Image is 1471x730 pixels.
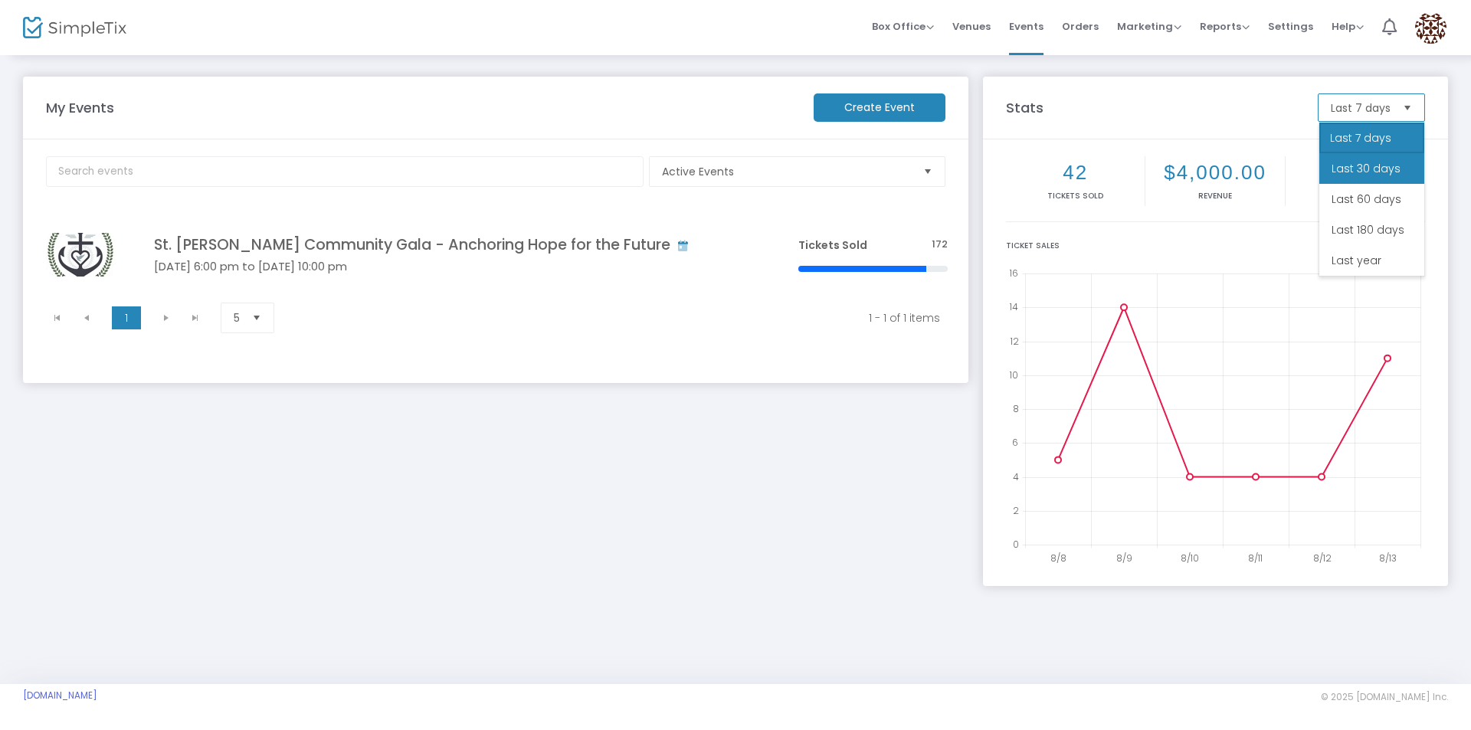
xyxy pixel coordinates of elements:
h5: [DATE] 6:00 pm to [DATE] 10:00 pm [154,260,752,273]
span: Last 180 days [1332,222,1404,237]
a: [DOMAIN_NAME] [23,689,97,702]
span: Reports [1200,19,1250,34]
button: Select [1397,94,1418,121]
h4: St. [PERSON_NAME] Community Gala - Anchoring Hope for the Future [154,236,752,254]
span: © 2025 [DOMAIN_NAME] Inc. [1321,691,1448,703]
span: Last 7 days [1331,100,1391,116]
span: 172 [932,237,948,252]
m-button: Create Event [814,93,945,122]
text: 8/9 [1116,552,1132,565]
div: Data table [37,214,957,296]
text: 8 [1013,402,1019,415]
span: Venues [952,7,991,46]
m-panel-title: Stats [998,97,1310,118]
span: Active Events [662,164,911,179]
input: Search events [46,156,644,187]
kendo-pager-info: 1 - 1 of 1 items [302,310,940,326]
h2: $4,000.00 [1148,161,1281,185]
text: 8/11 [1248,552,1263,565]
span: Settings [1268,7,1313,46]
span: Last year [1332,253,1381,268]
div: Last 7 days [1319,123,1424,153]
text: 10 [1009,368,1018,381]
span: Events [1009,7,1043,46]
span: Help [1332,19,1364,34]
button: Select [917,157,939,186]
div: Ticket Sales [1006,240,1425,251]
text: 16 [1009,267,1018,280]
p: Revenue [1148,190,1281,201]
span: Page 1 [112,306,141,329]
span: Last 30 days [1332,161,1401,176]
text: 4 [1013,470,1019,483]
span: Tickets Sold [798,237,867,253]
span: Orders [1062,7,1099,46]
h2: 32 [1289,161,1422,185]
span: Last 60 days [1332,192,1401,207]
text: 8/8 [1050,552,1066,565]
text: 14 [1009,300,1018,313]
span: Marketing [1117,19,1181,34]
button: Select [246,303,267,332]
m-panel-title: My Events [38,97,806,118]
text: 2 [1013,503,1019,516]
text: 8/12 [1313,552,1332,565]
text: 6 [1012,436,1018,449]
text: 8/10 [1181,552,1199,565]
text: 0 [1013,538,1019,551]
span: 5 [234,310,240,326]
h2: 42 [1009,161,1142,185]
p: Tickets sold [1009,190,1142,201]
p: Page Views [1289,190,1422,201]
text: 12 [1010,334,1019,347]
span: Box Office [872,19,934,34]
img: logofinal1.jpg [46,233,115,277]
text: 8/13 [1379,552,1397,565]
